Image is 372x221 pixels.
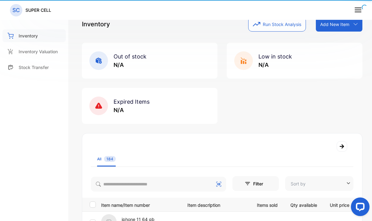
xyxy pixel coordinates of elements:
span: Out of stock [114,53,146,60]
button: Run Stock Analysis [248,17,306,32]
p: Inventory Valuation [19,48,58,55]
div: All [97,156,116,162]
p: N/A [114,106,150,114]
p: Sort by [291,180,306,187]
p: SUPER CELL [25,7,51,13]
p: Items sold [257,201,278,208]
p: Add New Item [320,21,349,28]
span: Expired Items [114,98,150,105]
p: Item description [187,201,244,208]
iframe: LiveChat chat widget [346,195,372,221]
p: N/A [258,61,292,69]
span: 184 [104,156,116,162]
p: Stock Transfer [19,64,49,71]
span: Low in stock [258,53,292,60]
a: Stock Transfer [2,61,66,74]
p: Item name/Item number [101,201,180,208]
a: Inventory Valuation [2,45,66,58]
p: N/A [114,61,146,69]
p: SC [12,6,20,14]
p: Inventory [82,19,110,29]
a: Inventory [2,29,66,42]
p: Inventory [19,32,38,39]
p: Qty available [290,201,317,208]
button: Sort by [285,176,353,191]
p: Unit price [330,201,349,208]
